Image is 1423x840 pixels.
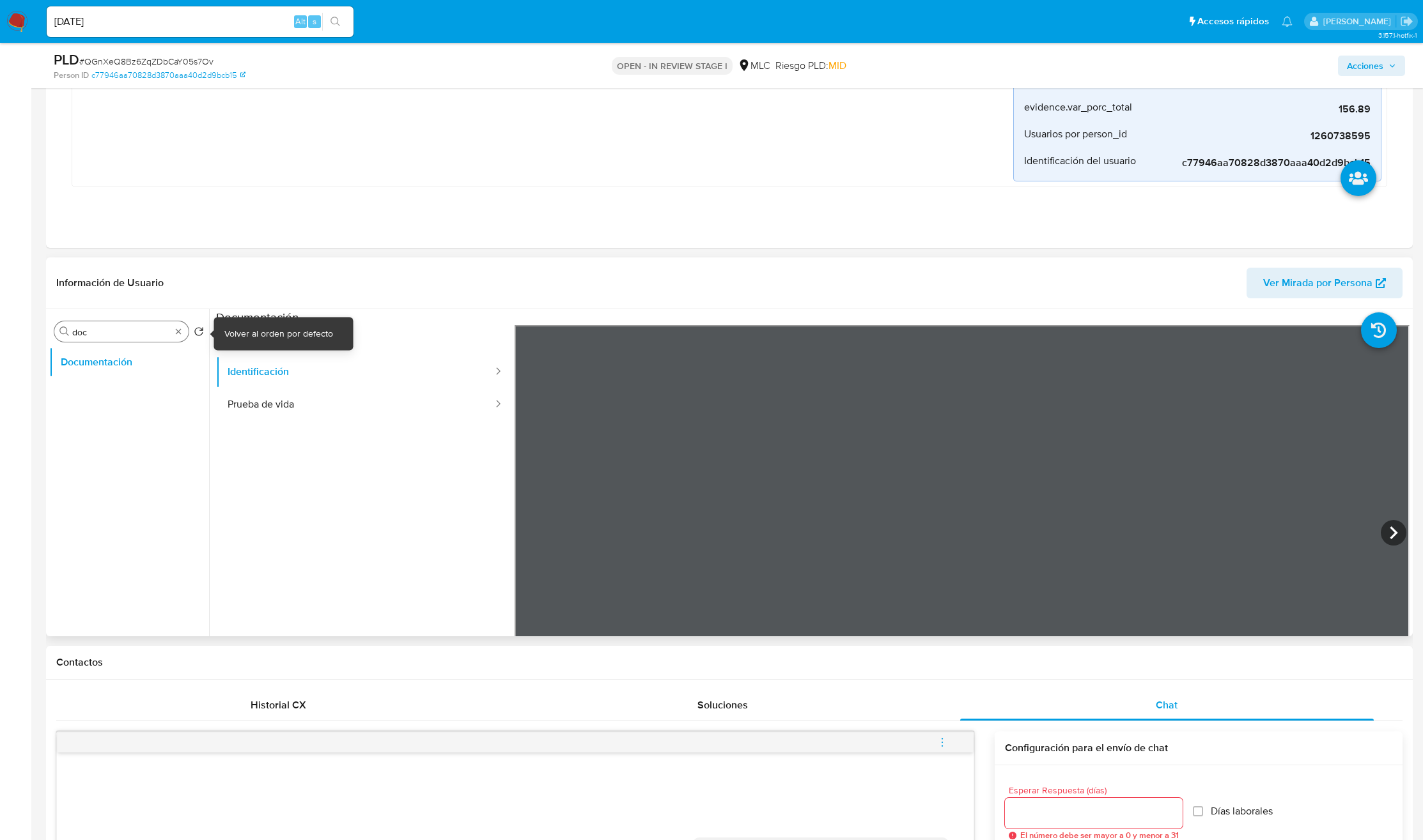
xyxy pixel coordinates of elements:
[1211,805,1273,818] span: Días laborales
[54,70,89,81] b: Person ID
[194,326,204,340] button: Volver al orden por defecto
[1005,805,1183,821] input: days_to_wait
[251,698,306,712] span: Historial CX
[224,328,333,340] div: Volver al orden por defecto
[1400,15,1413,28] a: Salir
[921,727,963,758] button: menu-action
[54,49,79,70] b: PLD
[775,59,846,73] span: Riesgo PLD:
[47,13,354,30] input: Buscar usuario o caso...
[56,277,164,289] h1: Información de Usuario
[1338,56,1405,76] button: Acciones
[697,698,748,712] span: Soluciones
[1247,268,1403,298] button: Ver Mirada por Persona
[313,15,316,27] span: s
[1005,742,1392,754] h3: Configuración para el envío de chat
[91,70,245,81] a: c77946aa70828d3870aaa40d2d9bcb15
[1263,268,1372,298] span: Ver Mirada por Persona
[59,326,70,337] button: Buscar
[56,656,1403,669] h1: Contactos
[1009,786,1186,795] span: Esperar Respuesta (días)
[1020,831,1179,840] span: El número debe ser mayor a 0 y menor a 31
[49,347,209,378] button: Documentación
[1347,56,1383,76] span: Acciones
[72,326,171,338] input: Buscar
[1378,30,1417,40] span: 3.157.1-hotfix-1
[79,55,214,68] span: # QGnXeQ8Bz6ZqZDbCaY05s7Ov
[612,57,733,75] p: OPEN - IN REVIEW STAGE I
[295,15,306,27] span: Alt
[1323,15,1396,27] p: nicolas.luzardo@mercadolibre.com
[1193,806,1203,816] input: Días laborales
[173,326,183,337] button: Borrar
[322,13,348,31] button: search-icon
[828,58,846,73] span: MID
[1282,16,1293,27] a: Notificaciones
[1156,698,1178,712] span: Chat
[1197,15,1269,28] span: Accesos rápidos
[738,59,770,73] div: MLC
